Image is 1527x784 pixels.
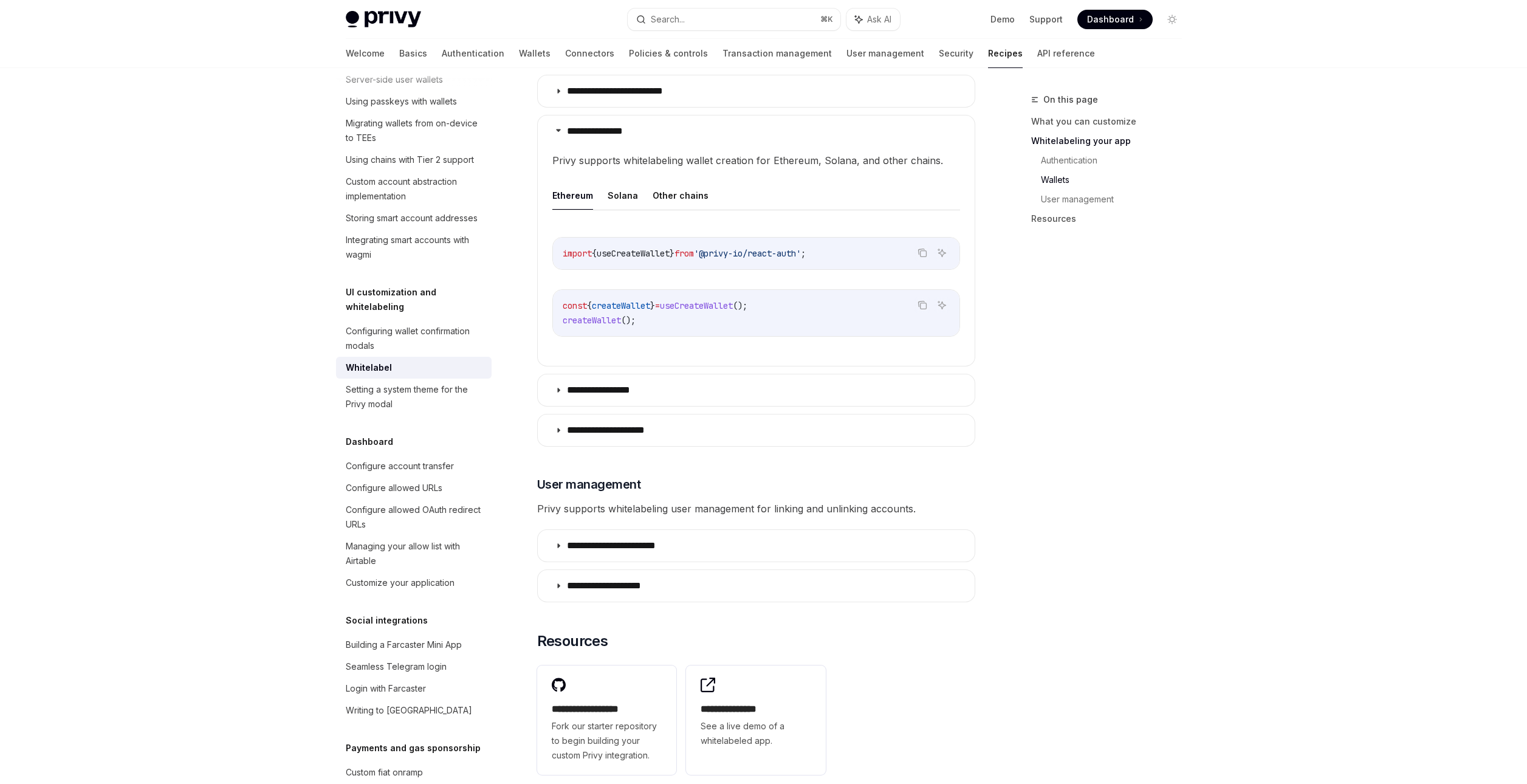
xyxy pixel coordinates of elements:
[346,94,457,109] div: Using passkeys with wallets
[346,481,442,495] div: Configure allowed URLs
[934,245,950,261] button: Ask AI
[346,233,484,262] div: Integrating smart accounts with wagmi
[336,499,492,535] a: Configure allowed OAuth redirect URLs
[1077,10,1153,29] a: Dashboard
[701,719,811,748] span: See a live demo of a whitelabeled app.
[346,324,484,353] div: Configuring wallet confirmation modals
[346,39,385,68] a: Welcome
[336,91,492,112] a: Using passkeys with wallets
[442,39,504,68] a: Authentication
[674,248,694,259] span: from
[650,300,655,311] span: }
[346,703,472,718] div: Writing to [GEOGRAPHIC_DATA]
[336,357,492,379] a: Whitelabel
[346,382,484,411] div: Setting a system theme for the Privy modal
[1031,112,1192,131] a: What you can customize
[552,152,960,169] span: Privy supports whitelabeling wallet creation for Ethereum, Solana, and other chains.
[1087,13,1134,26] span: Dashboard
[336,229,492,266] a: Integrating smart accounts with wagmi
[346,211,478,225] div: Storing smart account addresses
[655,300,660,311] span: =
[1041,170,1192,190] a: Wallets
[801,248,806,259] span: ;
[592,248,597,259] span: {
[694,248,801,259] span: '@privy-io/react-auth'
[563,300,587,311] span: const
[846,9,900,30] button: Ask AI
[628,9,840,30] button: Search...⌘K
[914,245,930,261] button: Copy the contents from the code block
[346,174,484,204] div: Custom account abstraction implementation
[629,39,708,68] a: Policies & controls
[1029,13,1063,26] a: Support
[1031,131,1192,151] a: Whitelabeling your app
[552,181,593,210] button: Ethereum
[592,300,650,311] span: createWallet
[660,300,733,311] span: useCreateWallet
[1037,39,1095,68] a: API reference
[346,503,484,532] div: Configure allowed OAuth redirect URLs
[346,659,447,674] div: Seamless Telegram login
[552,719,662,763] span: Fork our starter repository to begin building your custom Privy integration.
[346,613,428,628] h5: Social integrations
[651,12,685,27] div: Search...
[537,665,677,775] a: **** **** **** ***Fork our starter repository to begin building your custom Privy integration.
[988,39,1023,68] a: Recipes
[608,181,638,210] button: Solana
[346,435,393,449] h5: Dashboard
[670,248,674,259] span: }
[939,39,973,68] a: Security
[934,297,950,313] button: Ask AI
[519,39,551,68] a: Wallets
[346,459,454,473] div: Configure account transfer
[336,455,492,477] a: Configure account transfer
[1043,92,1098,107] span: On this page
[336,320,492,357] a: Configuring wallet confirmation modals
[336,678,492,700] a: Login with Farcaster
[346,638,462,652] div: Building a Farcaster Mini App
[399,39,427,68] a: Basics
[537,115,975,366] details: **** **** *****Privy supports whitelabeling wallet creation for Ethereum, Solana, and other chain...
[336,700,492,721] a: Writing to [GEOGRAPHIC_DATA]
[990,13,1015,26] a: Demo
[336,572,492,594] a: Customize your application
[722,39,832,68] a: Transaction management
[346,681,426,696] div: Login with Farcaster
[346,741,481,755] h5: Payments and gas sponsorship
[597,248,670,259] span: useCreateWallet
[346,11,421,28] img: light logo
[336,149,492,171] a: Using chains with Tier 2 support
[346,539,484,568] div: Managing your allow list with Airtable
[537,631,608,651] span: Resources
[565,39,614,68] a: Connectors
[336,379,492,415] a: Setting a system theme for the Privy modal
[537,500,975,517] span: Privy supports whitelabeling user management for linking and unlinking accounts.
[1041,190,1192,209] a: User management
[846,39,924,68] a: User management
[914,297,930,313] button: Copy the contents from the code block
[336,656,492,678] a: Seamless Telegram login
[346,765,423,780] div: Custom fiat onramp
[336,634,492,656] a: Building a Farcaster Mini App
[336,171,492,207] a: Custom account abstraction implementation
[587,300,592,311] span: {
[537,476,641,493] span: User management
[1162,10,1182,29] button: Toggle dark mode
[336,535,492,572] a: Managing your allow list with Airtable
[336,477,492,499] a: Configure allowed URLs
[336,762,492,783] a: Custom fiat onramp
[1031,209,1192,229] a: Resources
[653,181,709,210] button: Other chains
[1041,151,1192,170] a: Authentication
[563,315,621,326] span: createWallet
[346,116,484,145] div: Migrating wallets from on-device to TEEs
[733,300,747,311] span: ();
[820,15,833,24] span: ⌘ K
[867,13,891,26] span: Ask AI
[346,360,392,375] div: Whitelabel
[621,315,636,326] span: ();
[346,153,474,167] div: Using chains with Tier 2 support
[346,285,492,314] h5: UI customization and whitelabeling
[346,576,455,590] div: Customize your application
[563,248,592,259] span: import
